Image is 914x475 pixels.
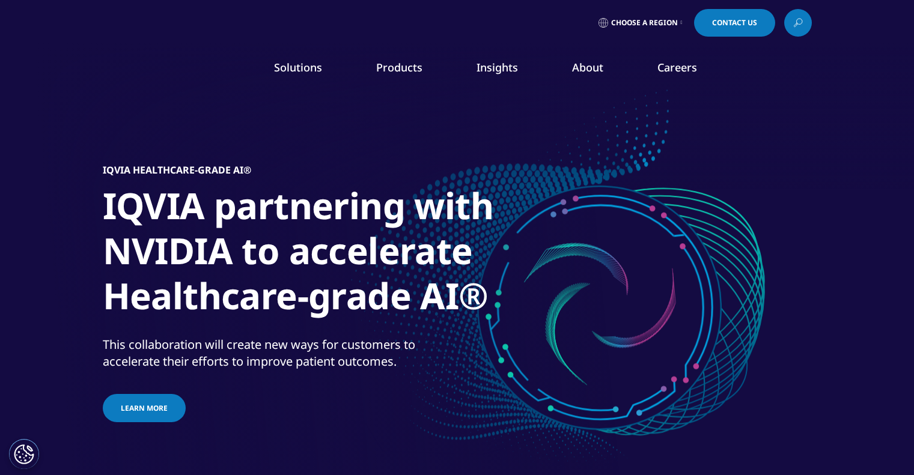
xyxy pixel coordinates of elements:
[103,394,186,422] a: Learn more
[121,403,168,413] span: Learn more
[103,336,454,370] div: This collaboration will create new ways for customers to accelerate their efforts to improve pati...
[376,60,422,74] a: Products
[477,60,518,74] a: Insights
[657,60,697,74] a: Careers
[274,60,322,74] a: Solutions
[694,9,775,37] a: Contact Us
[9,439,39,469] button: Cookies Settings
[103,183,553,325] h1: IQVIA partnering with NVIDIA to accelerate Healthcare-grade AI®
[572,60,603,74] a: About
[103,164,251,176] h5: IQVIA Healthcare-grade AI®
[611,18,678,28] span: Choose a Region
[204,42,812,98] nav: Primary
[712,19,757,26] span: Contact Us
